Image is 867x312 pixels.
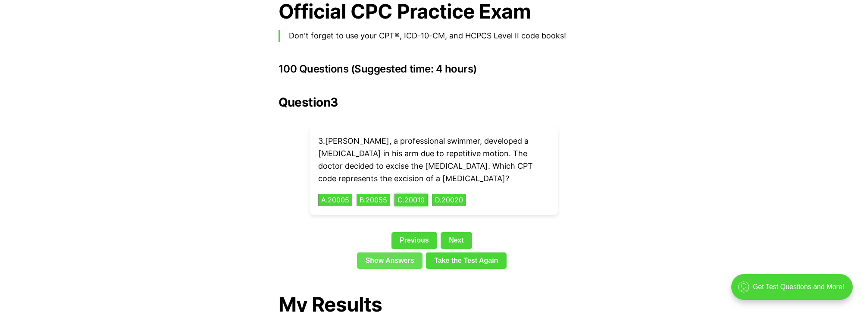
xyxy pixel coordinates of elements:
button: A.20005 [318,194,352,207]
iframe: portal-trigger [724,270,867,312]
button: B.20055 [357,194,390,207]
h2: Question 3 [279,95,589,109]
button: D.20020 [432,194,466,207]
h3: 100 Questions (Suggested time: 4 hours) [279,63,589,75]
p: 3 . [PERSON_NAME], a professional swimmer, developed a [MEDICAL_DATA] in his arm due to repetitiv... [318,135,549,185]
button: C.20010 [394,194,428,207]
a: Next [441,232,472,249]
a: Show Answers [357,252,423,269]
a: Take the Test Again [426,252,507,269]
a: Previous [391,232,437,249]
blockquote: Don't forget to use your CPT®, ICD-10-CM, and HCPCS Level II code books! [279,30,589,42]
